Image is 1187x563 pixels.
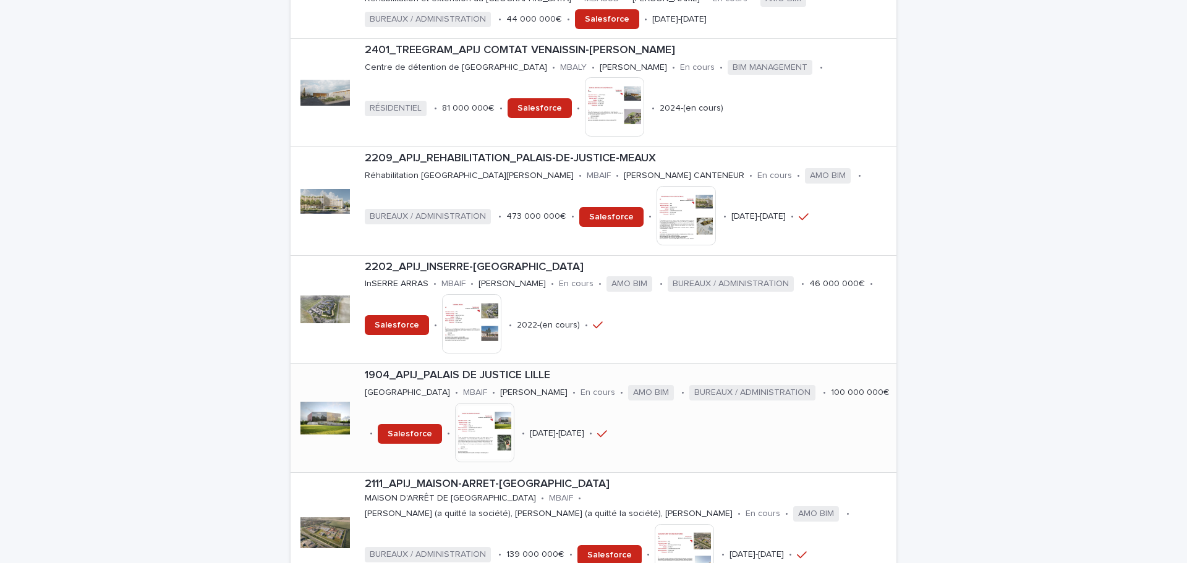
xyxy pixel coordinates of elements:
p: • [785,509,788,519]
p: • [434,103,437,114]
span: BUREAUX / ADMINISTRATION [365,209,491,224]
p: 2022-(en cours) [517,320,580,331]
p: • [552,62,555,73]
p: 81 000 000€ [442,103,495,114]
p: En cours [581,387,615,398]
p: • [660,279,663,289]
p: [PERSON_NAME] CANTENEUR [624,171,744,181]
p: • [370,428,373,439]
p: • [858,171,861,181]
span: BUREAUX / ADMINISTRATION [689,385,815,400]
p: • [541,493,544,504]
p: [DATE]-[DATE] [530,428,584,439]
a: 2401_TREEGRAM_APIJ COMTAT VENAISSIN-[PERSON_NAME]Centre de détention de [GEOGRAPHIC_DATA]•MBALY•[... [291,39,896,147]
p: 2024-(en cours) [660,103,723,114]
p: • [649,211,652,222]
p: 44 000 000€ [506,14,562,25]
p: 2401_TREEGRAM_APIJ COMTAT VENAISSIN-[PERSON_NAME] [365,44,891,57]
p: • [823,387,826,398]
a: 1904_APIJ_PALAIS DE JUSTICE LILLE[GEOGRAPHIC_DATA]•MBAIF•[PERSON_NAME]•En cours•AMO BIM•BUREAUX /... [291,364,896,472]
p: 2202_APIJ_INSERRE-[GEOGRAPHIC_DATA] [365,261,891,274]
p: • [509,320,512,331]
p: • [616,171,619,181]
p: • [801,279,804,289]
p: MBAIF [441,279,466,289]
span: AMO BIM [805,168,851,184]
p: • [433,279,436,289]
span: AMO BIM [628,385,674,400]
a: Salesforce [579,207,644,227]
span: Salesforce [589,213,634,221]
a: Salesforce [575,9,639,29]
span: RÉSIDENTIEL [365,101,427,116]
p: • [652,103,655,114]
p: • [500,103,503,114]
p: • [522,428,525,439]
p: 473 000 000€ [506,211,566,222]
p: • [569,549,572,560]
p: • [749,171,752,181]
p: • [498,14,501,25]
p: • [579,171,582,181]
p: • [820,62,823,73]
p: Centre de détention de [GEOGRAPHIC_DATA] [365,62,547,73]
p: En cours [746,509,780,519]
p: MBAIF [549,493,573,504]
p: • [498,549,501,560]
span: Salesforce [587,551,632,559]
p: En cours [559,279,593,289]
p: • [647,549,650,560]
span: Salesforce [585,15,629,23]
span: Salesforce [375,321,419,329]
p: • [721,549,725,560]
p: • [470,279,474,289]
p: • [585,320,588,331]
p: MAISON D'ARRÊT DE [GEOGRAPHIC_DATA] [365,493,536,504]
span: Salesforce [388,430,432,438]
span: AMO BIM [793,506,839,522]
p: [PERSON_NAME] [500,387,568,398]
p: • [571,211,574,222]
span: BUREAUX / ADMINISTRATION [365,12,491,27]
p: 1904_APIJ_PALAIS DE JUSTICE LILLE [365,369,891,383]
p: • [572,387,576,398]
p: [DATE]-[DATE] [730,549,784,560]
p: • [577,103,580,114]
span: BUREAUX / ADMINISTRATION [365,547,491,562]
p: • [723,211,726,222]
p: • [681,387,684,398]
p: 100 000 000€ [831,387,890,398]
p: • [589,428,592,439]
p: [PERSON_NAME] [479,279,546,289]
p: [PERSON_NAME] [600,62,667,73]
a: 2209_APIJ_REHABILITATION_PALAIS-DE-JUSTICE-MEAUXRéhabilitation [GEOGRAPHIC_DATA][PERSON_NAME]•MBA... [291,147,896,255]
p: En cours [757,171,792,181]
p: • [846,509,849,519]
p: • [551,279,554,289]
p: 139 000 000€ [506,549,564,560]
p: MBALY [560,62,587,73]
p: 2209_APIJ_REHABILITATION_PALAIS-DE-JUSTICE-MEAUX [365,152,891,166]
p: • [498,211,501,222]
p: • [672,62,675,73]
p: • [434,320,437,331]
p: • [797,171,800,181]
p: • [455,387,458,398]
p: [DATE]-[DATE] [731,211,786,222]
p: [DATE]-[DATE] [652,14,707,25]
p: InSERRE ARRAS [365,279,428,289]
a: Salesforce [378,424,442,444]
span: BIM MANAGEMENT [728,60,812,75]
p: En cours [680,62,715,73]
a: Salesforce [508,98,572,118]
p: • [791,211,794,222]
p: • [567,14,570,25]
a: 2202_APIJ_INSERRE-[GEOGRAPHIC_DATA]InSERRE ARRAS•MBAIF•[PERSON_NAME]•En cours•AMO BIM•BUREAUX / A... [291,256,896,364]
p: • [578,493,581,504]
span: Salesforce [517,104,562,112]
p: [GEOGRAPHIC_DATA] [365,387,450,398]
a: Salesforce [365,315,429,335]
p: • [720,62,723,73]
p: MBAIF [587,171,611,181]
p: • [492,387,495,398]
